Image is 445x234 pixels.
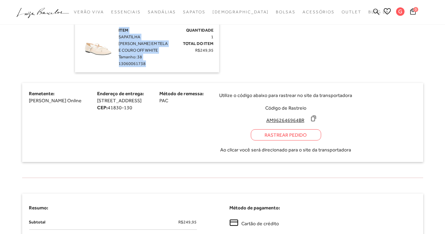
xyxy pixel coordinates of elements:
[276,6,295,19] a: categoryNavScreenReaderText
[97,91,144,96] span: Endereço de entrega:
[186,28,214,33] span: Quantidade
[251,129,321,141] a: Rastrear Pedido
[160,98,169,103] span: PAC
[212,6,269,19] a: noSubCategoriesText
[160,91,204,96] span: Método de remessa:
[80,27,115,62] img: SAPATILHA MARY JANE EM TELA E COURO OFF WHITE
[368,9,389,14] span: BLOG LB
[74,6,104,19] a: categoryNavScreenReaderText
[220,92,352,99] span: Utilize o código abaixo para rastrear no site da transportadora
[303,6,335,19] a: categoryNavScreenReaderText
[342,6,361,19] a: categoryNavScreenReaderText
[29,204,216,212] h4: Resumo:
[342,9,361,14] span: Outlet
[393,7,408,18] button: G
[265,105,306,111] span: Código de Rastreio
[408,8,418,17] button: 0
[212,9,269,14] span: [DEMOGRAPHIC_DATA]
[119,34,168,53] span: SAPATILHA [PERSON_NAME] EM TELA E COURO OFF WHITE
[221,146,351,153] span: Ao clicar você será direcionado para o site da transportadora
[242,220,279,227] span: Cartão de crédito
[111,6,141,19] a: categoryNavScreenReaderText
[396,7,405,16] span: G
[230,204,416,212] h4: Método de pagamento:
[303,9,335,14] span: Acessórios
[108,105,133,110] span: 41830-130
[119,61,146,66] span: 13060061738
[368,6,389,19] a: BLOG LB
[97,105,108,110] strong: CEP:
[29,91,55,96] span: Remetente:
[29,98,82,103] span: [PERSON_NAME] Online
[111,9,141,14] span: Essenciais
[196,48,214,53] span: R$249,95
[183,6,205,19] a: categoryNavScreenReaderText
[97,98,142,103] span: [STREET_ADDRESS]
[29,219,46,226] span: Subtotal
[119,54,142,59] span: Tamanho: 38
[148,9,176,14] span: Sandálias
[119,28,129,33] span: Item
[74,9,104,14] span: Verão Viva
[183,41,214,46] span: Total do Item
[148,6,176,19] a: categoryNavScreenReaderText
[179,219,197,226] span: R$249,95
[183,9,205,14] span: Sapatos
[211,34,214,39] span: 1
[276,9,295,14] span: Bolsas
[413,7,418,12] span: 0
